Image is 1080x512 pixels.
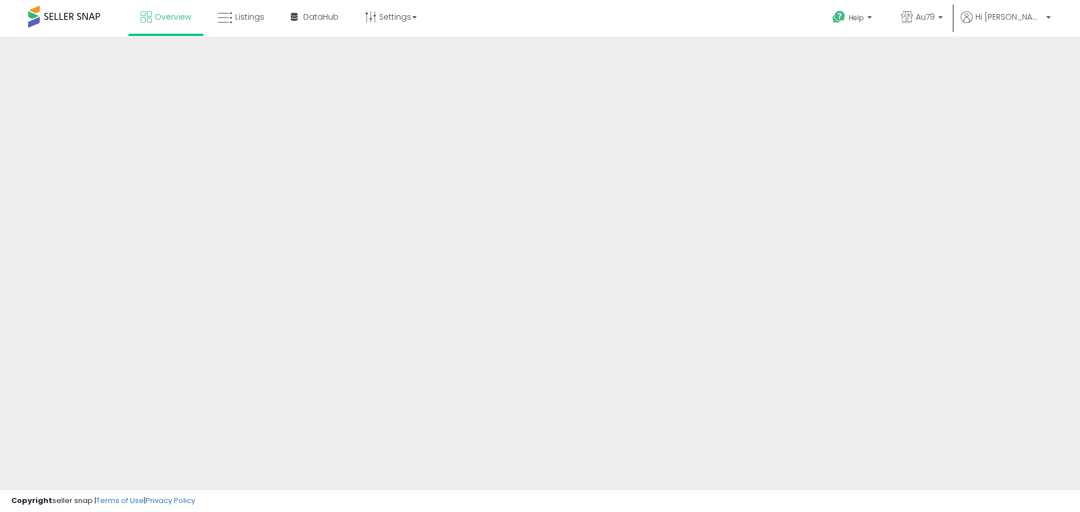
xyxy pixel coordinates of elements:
[146,495,195,506] a: Privacy Policy
[11,496,195,506] div: seller snap | |
[823,2,883,37] a: Help
[961,11,1051,37] a: Hi [PERSON_NAME]
[155,11,191,22] span: Overview
[916,11,935,22] span: Au79
[96,495,144,506] a: Terms of Use
[849,13,864,22] span: Help
[11,495,52,506] strong: Copyright
[303,11,339,22] span: DataHub
[832,10,846,24] i: Get Help
[975,11,1043,22] span: Hi [PERSON_NAME]
[235,11,264,22] span: Listings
